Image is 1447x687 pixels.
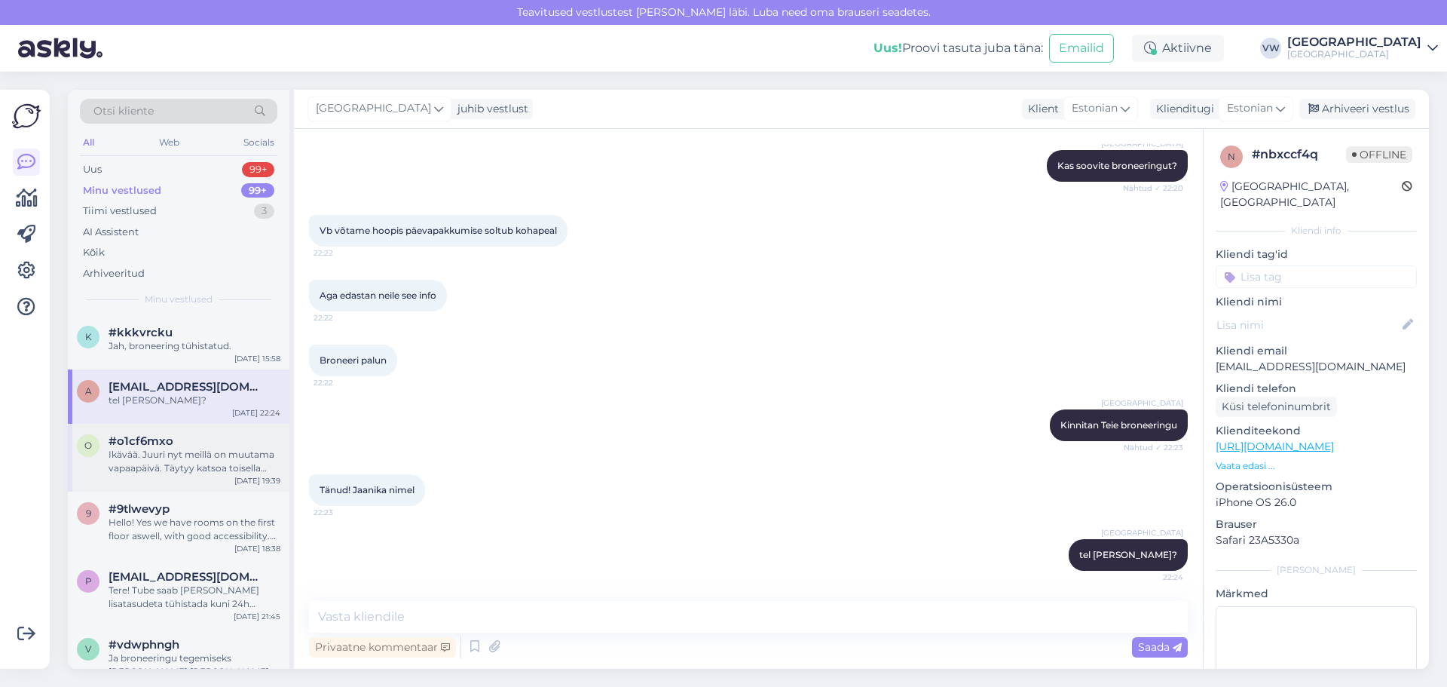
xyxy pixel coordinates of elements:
div: Minu vestlused [83,183,161,198]
div: Klienditugi [1150,101,1214,117]
div: Tere! Tube saab [PERSON_NAME] lisatasudeta tühistada kuni 24h ennem saabumist. [GEOGRAPHIC_DATA],... [109,584,280,611]
a: [GEOGRAPHIC_DATA][GEOGRAPHIC_DATA] [1287,36,1438,60]
span: tel [PERSON_NAME]? [1079,549,1177,560]
div: Proovi tasuta juba täna: [873,39,1043,57]
div: [DATE] 22:24 [232,407,280,419]
span: [GEOGRAPHIC_DATA] [1101,527,1183,538]
a: [URL][DOMAIN_NAME] [1216,440,1334,453]
span: 9 [86,508,91,519]
b: Uus! [873,41,902,55]
span: 22:22 [314,247,370,259]
p: Märkmed [1216,586,1417,602]
div: Ikävää. Juuri nyt meillä on muutama vapaapäivä. Täytyy katsoa toisella kertaa [109,448,280,475]
p: Kliendi telefon [1216,381,1417,397]
div: All [80,133,97,152]
div: Socials [240,133,277,152]
span: o [84,440,92,451]
div: Jah, broneering tühistatud. [109,339,280,353]
p: Safari 23A5330a [1216,532,1417,548]
span: #o1cf6mxo [109,434,173,448]
div: [DATE] 19:39 [234,475,280,486]
span: v [85,643,91,655]
span: Nähtud ✓ 22:20 [1123,182,1183,194]
span: #9tlwevyp [109,502,170,516]
span: 22:23 [314,507,370,518]
div: [DATE] 21:45 [234,611,280,622]
div: [DATE] 18:38 [234,543,280,554]
div: Hello! Yes we have rooms on the first floor aswell, with good accessibility. Do you want me to ma... [109,516,280,543]
span: pruunidsilmad@hotmail.com [109,570,265,584]
span: Kinnitan Teie broneeringu [1060,419,1177,431]
div: Web [156,133,182,152]
span: Tänud! Jaanika nimel [320,484,415,495]
div: Arhiveeri vestlus [1299,99,1415,119]
span: #vdwphngh [109,638,179,652]
span: Otsi kliente [93,103,154,119]
span: Broneeri palun [320,354,387,366]
span: Aga edastan neile see info [320,290,436,301]
span: Offline [1346,146,1412,163]
span: p [85,575,92,587]
div: Arhiveeritud [83,266,145,281]
span: 22:22 [314,377,370,388]
span: aasav@icloud.com [109,380,265,394]
input: Lisa tag [1216,265,1417,288]
span: #kkkvrcku [109,326,173,339]
span: Kas soovite broneeringut? [1057,160,1177,171]
span: Estonian [1227,100,1273,117]
span: 22:22 [314,312,370,324]
p: Klienditeekond [1216,423,1417,439]
div: 99+ [242,162,274,177]
p: Kliendi email [1216,343,1417,359]
div: Aktiivne [1132,35,1224,62]
input: Lisa nimi [1216,317,1400,333]
p: [EMAIL_ADDRESS][DOMAIN_NAME] [1216,359,1417,375]
div: Klient [1022,101,1059,117]
span: a [85,385,92,397]
span: Saada [1138,640,1182,654]
div: Kõik [83,245,105,260]
span: Nähtud ✓ 22:23 [1124,442,1183,453]
div: Uus [83,162,102,177]
div: [DATE] 15:58 [234,353,280,364]
div: Tiimi vestlused [83,204,157,219]
p: Operatsioonisüsteem [1216,479,1417,495]
span: [GEOGRAPHIC_DATA] [1101,138,1183,149]
button: Emailid [1049,34,1114,63]
div: [GEOGRAPHIC_DATA] [1287,48,1421,60]
p: Vaata edasi ... [1216,459,1417,473]
span: Estonian [1072,100,1118,117]
div: [GEOGRAPHIC_DATA] [1287,36,1421,48]
p: Kliendi nimi [1216,294,1417,310]
div: 3 [254,204,274,219]
div: AI Assistent [83,225,139,240]
div: # nbxccf4q [1252,146,1346,164]
span: Vb võtame hoopis päevapakkumise soltub kohapeal [320,225,557,236]
div: Privaatne kommentaar [309,637,456,658]
span: [GEOGRAPHIC_DATA] [316,100,431,117]
div: juhib vestlust [451,101,528,117]
div: VW [1260,38,1281,59]
div: Kliendi info [1216,224,1417,238]
div: Küsi telefoninumbrit [1216,397,1337,417]
p: Brauser [1216,517,1417,532]
span: [GEOGRAPHIC_DATA] [1101,397,1183,409]
div: 99+ [241,183,274,198]
div: Ja broneeringu tegemiseks [PERSON_NAME] [PERSON_NAME] [PERSON_NAME] telefoninumbrit ka:) [109,652,280,679]
img: Askly Logo [12,102,41,130]
div: [PERSON_NAME] [1216,563,1417,577]
div: [GEOGRAPHIC_DATA], [GEOGRAPHIC_DATA] [1220,179,1402,210]
span: Minu vestlused [145,293,213,306]
p: Kliendi tag'id [1216,247,1417,262]
div: tel [PERSON_NAME]? [109,394,280,407]
span: n [1228,151,1235,162]
span: k [85,331,92,342]
p: iPhone OS 26.0 [1216,495,1417,511]
span: 22:24 [1127,572,1183,583]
